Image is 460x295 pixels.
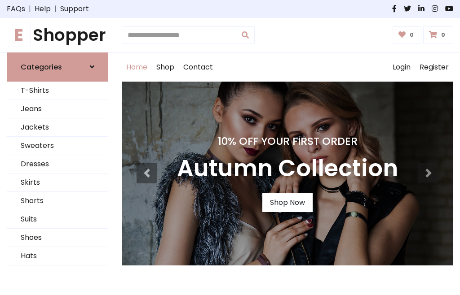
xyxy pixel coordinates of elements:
span: | [25,4,35,14]
a: FAQs [7,4,25,14]
span: E [7,23,31,47]
a: EShopper [7,25,108,45]
a: Hats [7,247,108,265]
a: Help [35,4,51,14]
span: | [51,4,60,14]
a: Shoes [7,229,108,247]
a: 0 [423,26,453,43]
h4: 10% Off Your First Order [177,135,398,147]
a: Shop Now [262,193,313,212]
a: Skirts [7,174,108,192]
h1: Shopper [7,25,108,45]
a: Shop [152,53,179,82]
a: Login [388,53,415,82]
h3: Autumn Collection [177,155,398,182]
span: 0 [407,31,416,39]
a: Contact [179,53,217,82]
a: Home [122,53,152,82]
a: Jackets [7,118,108,137]
a: Support [60,4,89,14]
a: Shorts [7,192,108,210]
a: Jeans [7,100,108,118]
h6: Categories [21,63,62,71]
a: Suits [7,210,108,229]
a: Categories [7,52,108,82]
a: 0 [393,26,422,43]
a: Dresses [7,155,108,174]
a: T-Shirts [7,82,108,100]
a: Register [415,53,453,82]
span: 0 [439,31,447,39]
a: Sweaters [7,137,108,155]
